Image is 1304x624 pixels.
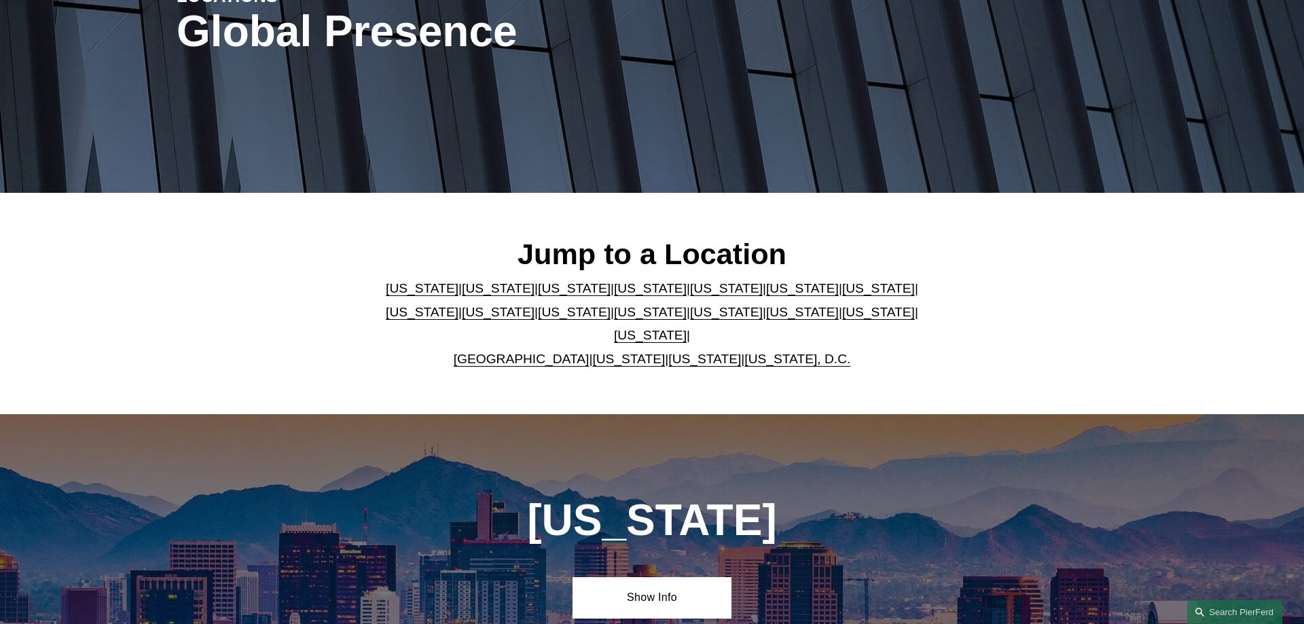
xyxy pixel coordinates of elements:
[690,305,763,319] a: [US_STATE]
[614,281,687,295] a: [US_STATE]
[538,281,611,295] a: [US_STATE]
[375,236,930,272] h2: Jump to a Location
[690,281,763,295] a: [US_STATE]
[177,7,810,56] h1: Global Presence
[766,281,839,295] a: [US_STATE]
[1187,600,1282,624] a: Search this site
[462,281,535,295] a: [US_STATE]
[386,281,458,295] a: [US_STATE]
[454,352,590,366] a: [GEOGRAPHIC_DATA]
[454,496,850,545] h1: [US_STATE]
[538,305,611,319] a: [US_STATE]
[842,281,915,295] a: [US_STATE]
[668,352,741,366] a: [US_STATE]
[462,305,535,319] a: [US_STATE]
[744,352,850,366] a: [US_STATE], D.C.
[614,305,687,319] a: [US_STATE]
[842,305,915,319] a: [US_STATE]
[386,305,458,319] a: [US_STATE]
[614,328,687,342] a: [US_STATE]
[592,352,665,366] a: [US_STATE]
[766,305,839,319] a: [US_STATE]
[573,577,731,618] a: Show Info
[375,277,930,371] p: | | | | | | | | | | | | | | | | | |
